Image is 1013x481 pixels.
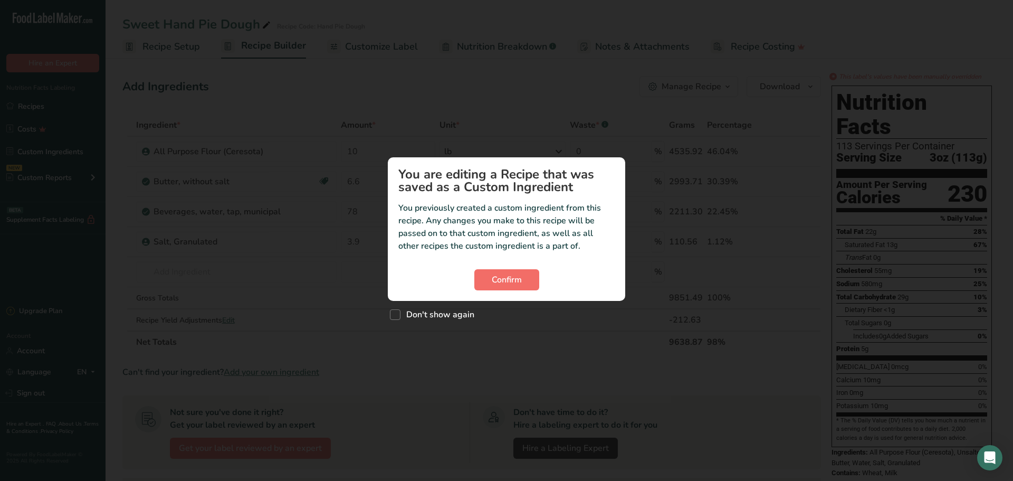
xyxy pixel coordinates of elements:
[398,168,615,193] h1: You are editing a Recipe that was saved as a Custom Ingredient
[977,445,1002,470] div: Open Intercom Messenger
[400,309,474,320] span: Don't show again
[492,273,522,286] span: Confirm
[474,269,539,290] button: Confirm
[398,202,615,252] p: You previously created a custom ingredient from this recipe. Any changes you make to this recipe ...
